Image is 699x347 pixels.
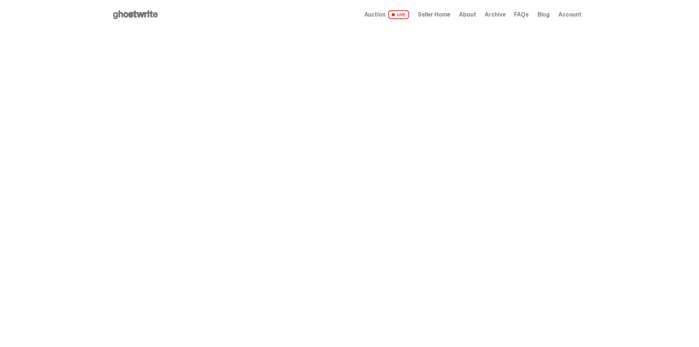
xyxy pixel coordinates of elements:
[364,10,409,19] a: Auction LIVE
[485,12,505,18] a: Archive
[364,12,386,18] span: Auction
[459,12,476,18] a: About
[418,12,450,18] a: Seller Home
[558,12,582,18] a: Account
[538,12,550,18] a: Blog
[388,10,409,19] span: LIVE
[514,12,528,18] a: FAQs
